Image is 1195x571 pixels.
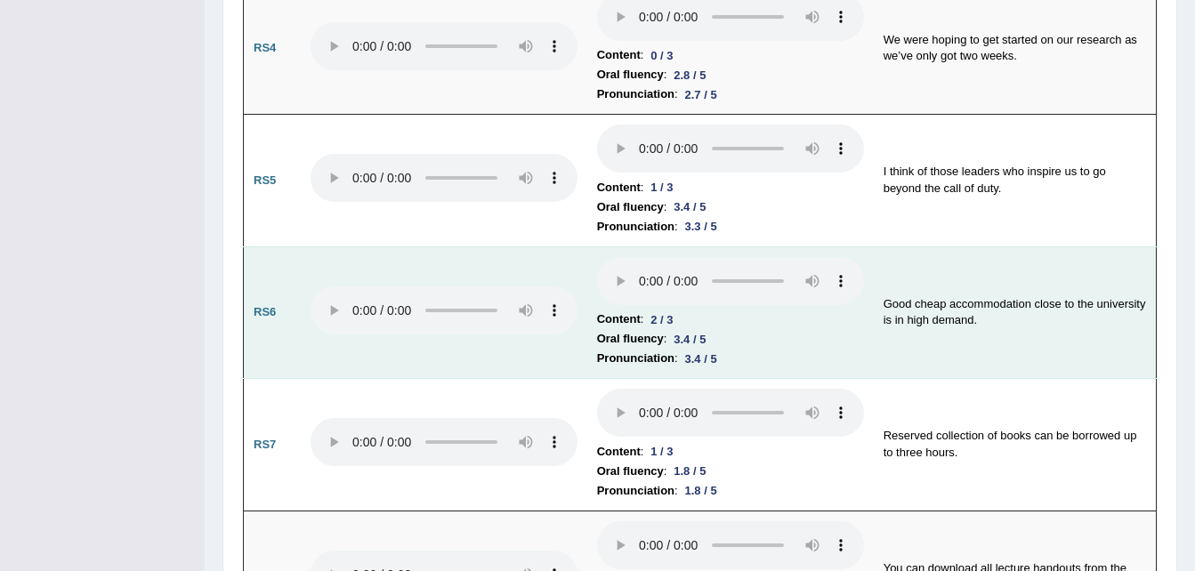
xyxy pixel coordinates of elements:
b: Pronunciation [597,84,674,104]
div: 1.8 / 5 [666,462,713,480]
div: 1.8 / 5 [678,481,724,500]
b: Pronunciation [597,349,674,368]
div: 2.8 / 5 [666,66,713,84]
div: 3.4 / 5 [678,350,724,368]
b: RS7 [254,438,276,451]
td: Reserved collection of books can be borrowed up to three hours. [874,379,1157,511]
b: RS4 [254,41,276,54]
div: 3.4 / 5 [666,330,713,349]
div: 1 / 3 [643,442,680,461]
b: RS6 [254,305,276,318]
b: Pronunciation [597,217,674,237]
b: Oral fluency [597,197,664,217]
b: Oral fluency [597,329,664,349]
li: : [597,329,864,349]
li: : [597,349,864,368]
li: : [597,84,864,104]
b: Content [597,45,641,65]
li: : [597,462,864,481]
td: Good cheap accommodation close to the university is in high demand. [874,246,1157,379]
li: : [597,197,864,217]
li: : [597,217,864,237]
li: : [597,45,864,65]
li: : [597,65,864,84]
div: 0 / 3 [643,46,680,65]
div: 3.4 / 5 [666,197,713,216]
td: I think of those leaders who inspire us to go beyond the call of duty. [874,115,1157,247]
b: Content [597,442,641,462]
div: 2 / 3 [643,310,680,329]
b: RS5 [254,173,276,187]
li: : [597,481,864,501]
b: Oral fluency [597,462,664,481]
div: 2.7 / 5 [678,85,724,104]
li: : [597,442,864,462]
li: : [597,178,864,197]
b: Pronunciation [597,481,674,501]
div: 3.3 / 5 [678,217,724,236]
b: Content [597,310,641,329]
li: : [597,310,864,329]
b: Content [597,178,641,197]
div: 1 / 3 [643,178,680,197]
b: Oral fluency [597,65,664,84]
